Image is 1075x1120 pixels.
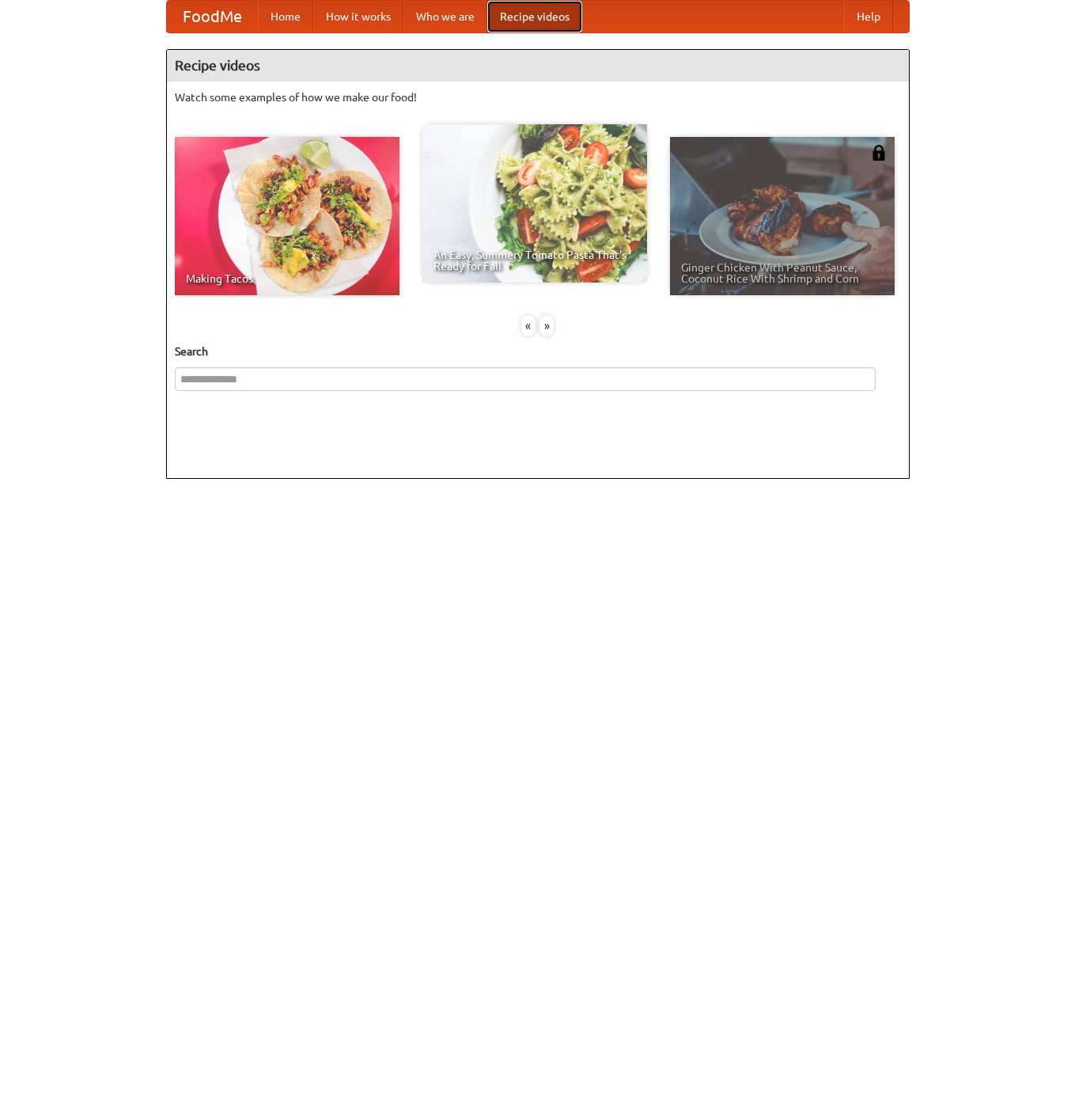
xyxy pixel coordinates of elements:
div: « [521,316,536,336]
img: 483408.png [871,145,887,161]
a: Recipe videos [487,1,582,32]
h5: Search [175,344,901,359]
a: FoodMe [167,1,258,32]
p: Watch some examples of how we make our food! [175,89,901,105]
a: Making Tacos [175,137,399,295]
a: Help [844,1,893,32]
a: How it works [313,1,403,32]
span: An Easy, Summery Tomato Pasta That's Ready for Fall [433,249,636,271]
div: » [539,316,554,336]
a: Home [258,1,313,32]
a: Who we are [403,1,487,32]
h4: Recipe videos [167,50,909,82]
span: Making Tacos [186,273,388,284]
a: An Easy, Summery Tomato Pasta That's Ready for Fall [422,124,647,283]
